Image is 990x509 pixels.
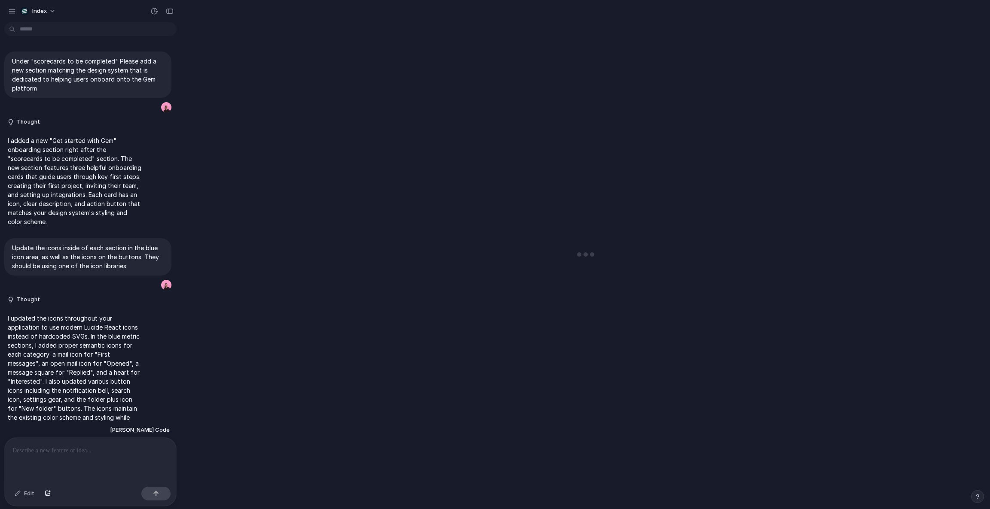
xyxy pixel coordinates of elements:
[32,7,47,15] span: Index
[17,4,60,18] button: Index
[107,422,172,438] button: [PERSON_NAME] Code
[12,57,164,93] p: Under "scorecards to be completed" Please add a new section matching the design system that is de...
[8,314,141,440] p: I updated the icons throughout your application to use modern Lucide React icons instead of hardc...
[110,426,170,434] span: [PERSON_NAME] Code
[12,243,164,270] p: Update the icons inside of each section in the blue icon area, as well as the icons on the button...
[8,136,141,226] p: I added a new "Get started with Gem" onboarding section right after the "scorecards to be complet...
